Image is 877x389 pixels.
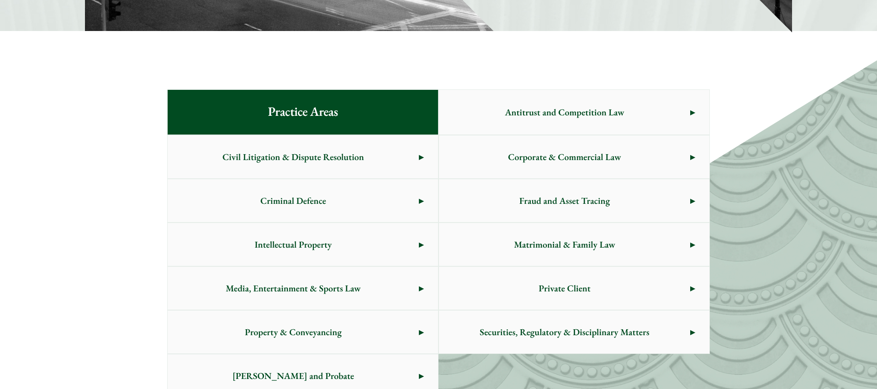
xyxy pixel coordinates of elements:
[439,91,690,134] span: Antitrust and Competition Law
[168,179,438,222] a: Criminal Defence
[168,267,438,310] a: Media, Entertainment & Sports Law
[439,135,690,178] span: Corporate & Commercial Law
[439,90,709,135] a: Antitrust and Competition Law
[168,311,419,353] span: Property & Conveyancing
[168,311,438,353] a: Property & Conveyancing
[168,223,419,266] span: Intellectual Property
[168,135,419,178] span: Civil Litigation & Dispute Resolution
[439,135,709,178] a: Corporate & Commercial Law
[439,223,690,266] span: Matrimonial & Family Law
[168,135,438,178] a: Civil Litigation & Dispute Resolution
[439,311,709,353] a: Securities, Regulatory & Disciplinary Matters
[168,179,419,222] span: Criminal Defence
[168,267,419,310] span: Media, Entertainment & Sports Law
[439,267,690,310] span: Private Client
[439,223,709,266] a: Matrimonial & Family Law
[439,179,690,222] span: Fraud and Asset Tracing
[439,311,690,353] span: Securities, Regulatory & Disciplinary Matters
[439,267,709,310] a: Private Client
[439,179,709,222] a: Fraud and Asset Tracing
[253,90,352,135] span: Practice Areas
[168,223,438,266] a: Intellectual Property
